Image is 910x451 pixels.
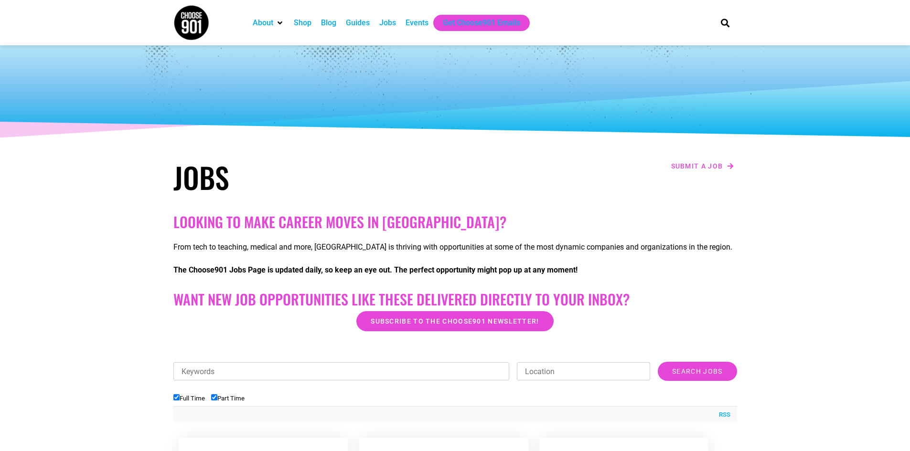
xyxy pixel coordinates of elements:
[406,17,428,29] a: Events
[671,163,723,169] span: Submit a job
[173,241,737,253] p: From tech to teaching, medical and more, [GEOGRAPHIC_DATA] is thriving with opportunities at some...
[173,394,180,400] input: Full Time
[211,395,245,402] label: Part Time
[248,15,289,31] div: About
[668,160,737,172] a: Submit a job
[714,410,730,420] a: RSS
[356,311,553,331] a: Subscribe to the Choose901 newsletter!
[346,17,370,29] a: Guides
[211,394,217,400] input: Part Time
[173,362,510,380] input: Keywords
[294,17,311,29] a: Shop
[248,15,705,31] nav: Main nav
[717,15,733,31] div: Search
[517,362,650,380] input: Location
[379,17,396,29] a: Jobs
[321,17,336,29] a: Blog
[443,17,520,29] a: Get Choose901 Emails
[173,213,737,231] h2: Looking to make career moves in [GEOGRAPHIC_DATA]?
[371,318,539,325] span: Subscribe to the Choose901 newsletter!
[173,395,205,402] label: Full Time
[173,265,578,274] strong: The Choose901 Jobs Page is updated daily, so keep an eye out. The perfect opportunity might pop u...
[658,362,737,381] input: Search Jobs
[173,160,450,194] h1: Jobs
[253,17,273,29] a: About
[173,291,737,308] h2: Want New Job Opportunities like these Delivered Directly to your Inbox?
